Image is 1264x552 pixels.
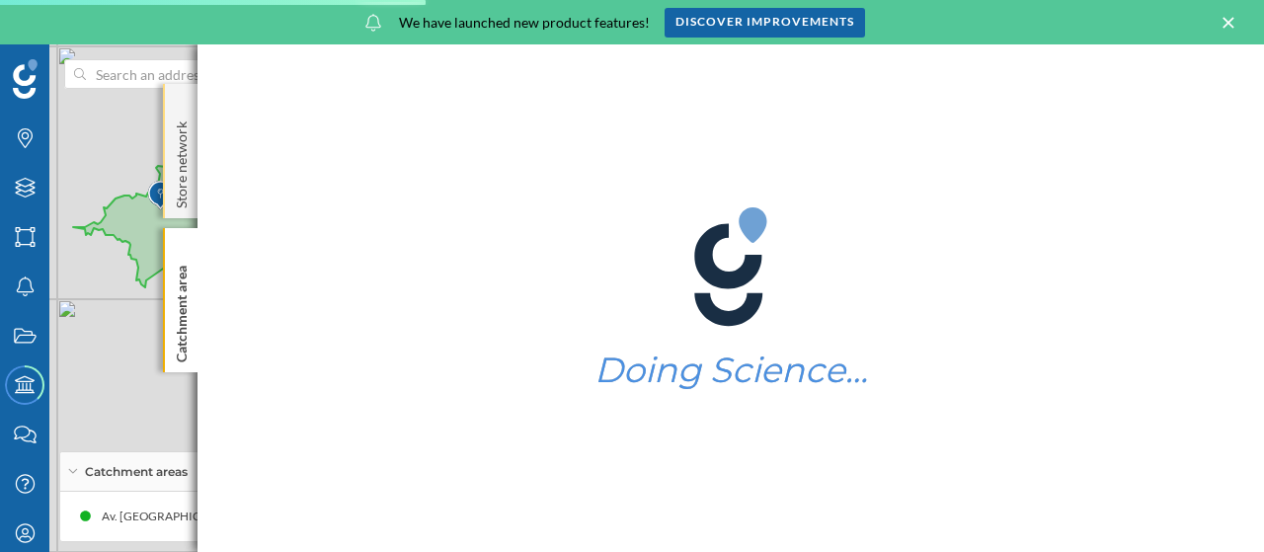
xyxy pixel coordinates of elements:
[85,463,188,481] span: Catchment areas
[102,507,796,526] div: Av. [GEOGRAPHIC_DATA][PERSON_NAME], s/n, [GEOGRAPHIC_DATA], [GEOGRAPHIC_DATA], [GEOGRAPHIC_DATA] ...
[13,59,38,99] img: Geoblink Logo
[20,14,191,32] span: Assistència tècnica
[594,352,868,389] h1: Doing Science…
[148,176,173,215] img: Marker
[172,258,192,362] p: Catchment area
[399,13,650,33] span: We have launched new product features!
[172,114,192,208] p: Store network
